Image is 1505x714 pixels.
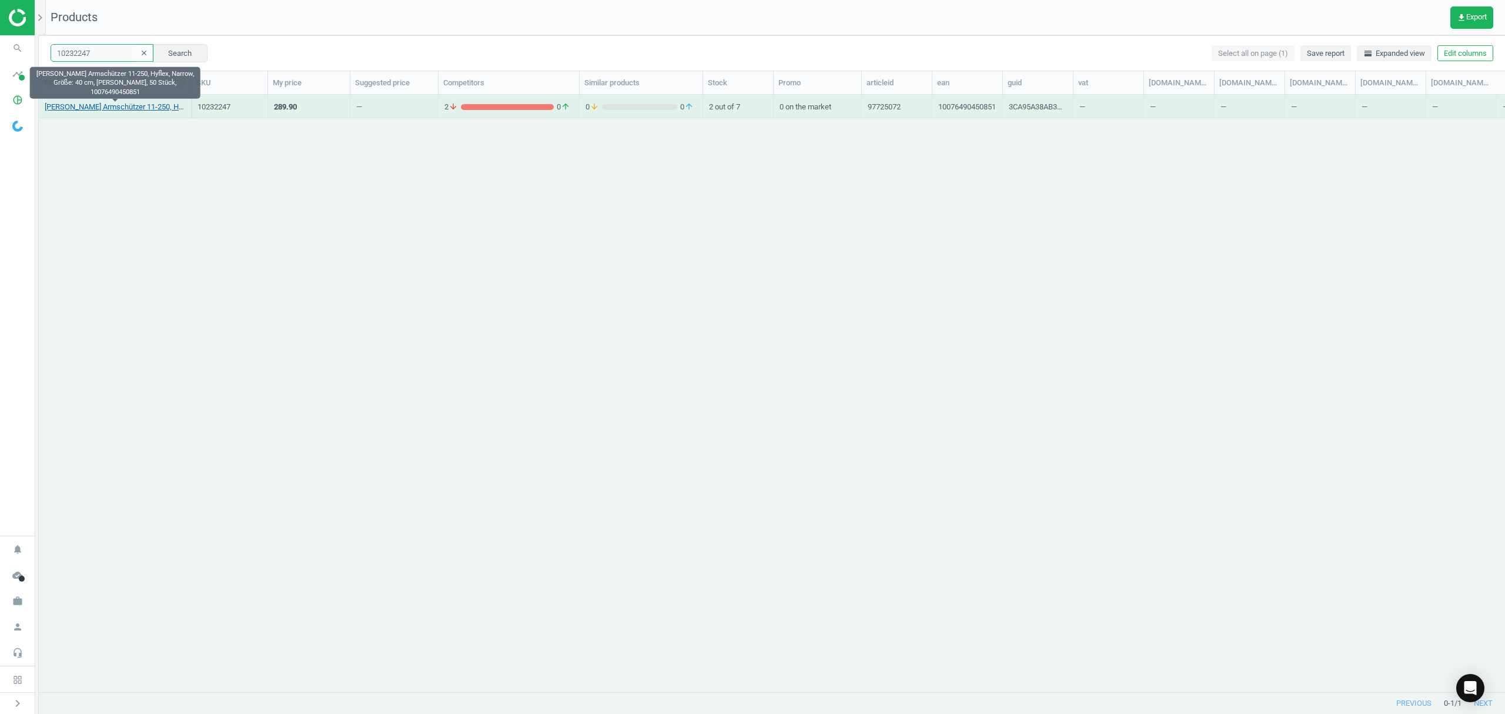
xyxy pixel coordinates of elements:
[30,67,200,99] div: [PERSON_NAME] Armschützer 11-250, Hyflex, Narrow, Größe: 40 cm, [PERSON_NAME], 50 Stück, 10076490...
[51,10,98,24] span: Products
[6,616,29,638] i: person
[1150,96,1208,116] div: —
[198,102,262,112] div: 10232247
[33,11,47,25] i: chevron_right
[1456,674,1484,702] div: Open Intercom Messenger
[135,45,153,62] button: clear
[1457,13,1487,22] span: Export
[152,44,208,62] button: Search
[6,590,29,612] i: work
[561,102,570,112] i: arrow_upward
[443,78,574,88] div: Competitors
[6,37,29,59] i: search
[677,102,697,112] span: 0
[1078,78,1139,88] div: vat
[1384,693,1444,714] button: previous
[1432,96,1490,116] div: —
[51,44,153,62] input: SKU/Title search
[39,95,1505,679] div: grid
[1360,78,1421,88] div: [DOMAIN_NAME](ean)
[1220,96,1279,116] div: —
[1079,96,1138,116] div: —
[9,9,92,26] img: ajHJNr6hYgQAAAAASUVORK5CYII=
[6,63,29,85] i: timeline
[584,78,698,88] div: Similar products
[45,102,185,112] a: [PERSON_NAME] Armschützer 11-250, Hyflex, Narrow, Größe: 40 cm, [PERSON_NAME], 50 Stück, 10076490...
[1008,78,1068,88] div: guid
[1357,45,1432,62] button: horizontal_splitExpanded view
[867,78,927,88] div: articleid
[1212,45,1295,62] button: Select all on page (1)
[444,102,461,112] span: 2
[1461,693,1505,714] button: next
[937,78,998,88] div: ean
[684,102,694,112] i: arrow_upward
[196,78,263,88] div: SKU
[1307,48,1345,59] span: Save report
[1454,698,1461,709] span: / 1
[12,121,23,132] img: wGWNvw8QSZomAAAAABJRU5ErkJggg==
[6,564,29,586] i: cloud_done
[1218,48,1288,59] span: Select all on page (1)
[586,102,602,112] span: 0
[6,642,29,664] i: headset_mic
[1444,698,1454,709] span: 0 - 1
[140,49,148,57] i: clear
[1363,49,1373,58] i: horizontal_split
[274,102,297,112] div: 289.90
[1437,45,1493,62] button: Edit columns
[1457,13,1466,22] i: get_app
[1300,45,1351,62] button: Save report
[273,78,345,88] div: My price
[938,102,996,116] div: 10076490450851
[780,96,855,116] div: 0 on the market
[1362,96,1420,116] div: —
[1291,96,1349,116] div: —
[6,89,29,111] i: pie_chart_outlined
[1009,102,1067,116] div: 3CA95A38AB3D8A0AE06367033D0A3CB6
[1431,78,1491,88] div: [DOMAIN_NAME](image_url)
[868,102,901,116] div: 97725072
[708,78,768,88] div: Stock
[709,96,767,116] div: 2 out of 7
[1450,6,1493,29] button: get_appExport
[356,102,362,116] div: —
[554,102,573,112] span: 0
[1149,78,1209,88] div: [DOMAIN_NAME](brand)
[1219,78,1280,88] div: [DOMAIN_NAME](delivery)
[778,78,857,88] div: Promo
[1363,48,1425,59] span: Expanded view
[3,696,32,711] button: chevron_right
[590,102,599,112] i: arrow_downward
[449,102,458,112] i: arrow_downward
[355,78,433,88] div: Suggested price
[1290,78,1350,88] div: [DOMAIN_NAME](description)
[6,538,29,560] i: notifications
[11,696,25,710] i: chevron_right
